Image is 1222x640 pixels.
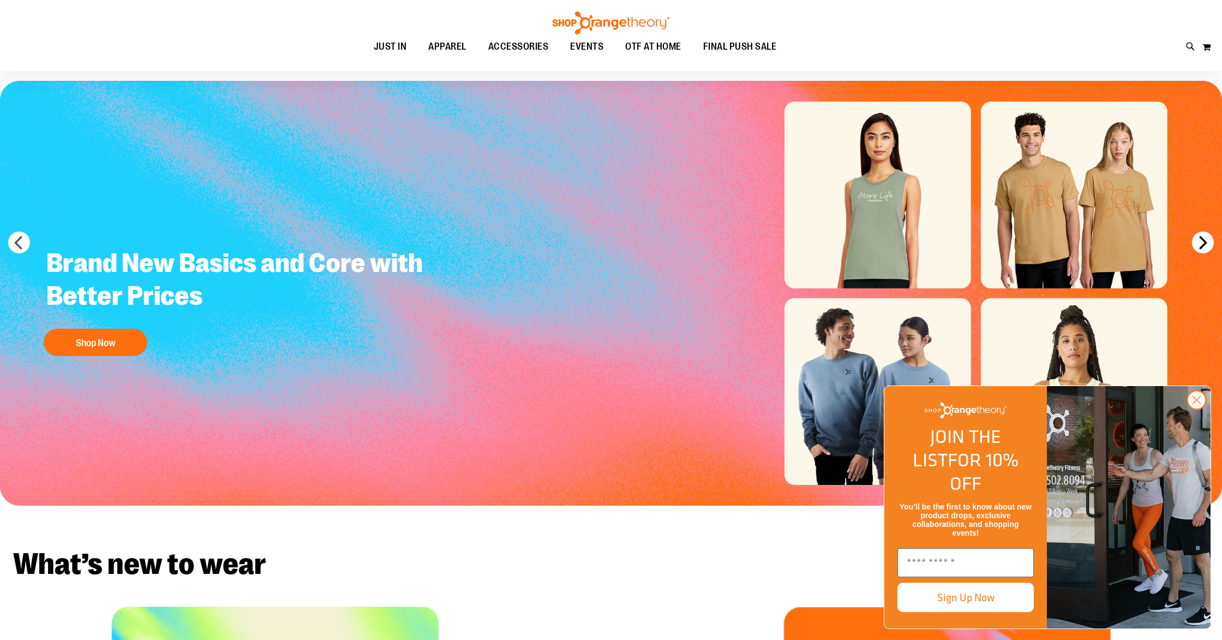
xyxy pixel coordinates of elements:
img: Shop Orangetheory [551,11,671,34]
img: Shop Orangtheory [1047,386,1211,629]
button: prev [8,232,30,253]
button: Sign Up Now [897,583,1034,612]
button: Shop Now [44,329,147,356]
span: EVENTS [570,34,603,59]
span: APPAREL [428,34,466,59]
span: ACCESSORIES [488,34,549,59]
img: Shop Orangetheory [925,402,1007,418]
span: JOIN THE LIST [913,423,1001,473]
a: OTF AT HOME [614,34,692,60]
h2: What’s new to wear [13,549,1209,579]
input: Enter email [897,548,1034,577]
a: APPAREL [417,34,477,60]
button: Close dialog [1187,390,1207,410]
span: JUST IN [374,34,407,59]
a: JUST IN [363,34,418,60]
a: FINAL PUSH SALE [692,34,788,60]
h2: Brand New Basics and Core with Better Prices [38,239,433,323]
div: FLYOUT Form [873,375,1222,640]
span: You’ll be the first to know about new product drops, exclusive collaborations, and shopping events! [900,502,1032,537]
span: FOR 10% OFF [948,446,1019,497]
span: OTF AT HOME [625,34,681,59]
a: ACCESSORIES [477,34,560,60]
a: Brand New Basics and Core with Better Prices Shop Now [38,239,433,362]
span: FINAL PUSH SALE [703,34,777,59]
a: EVENTS [559,34,614,60]
button: next [1192,232,1214,253]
